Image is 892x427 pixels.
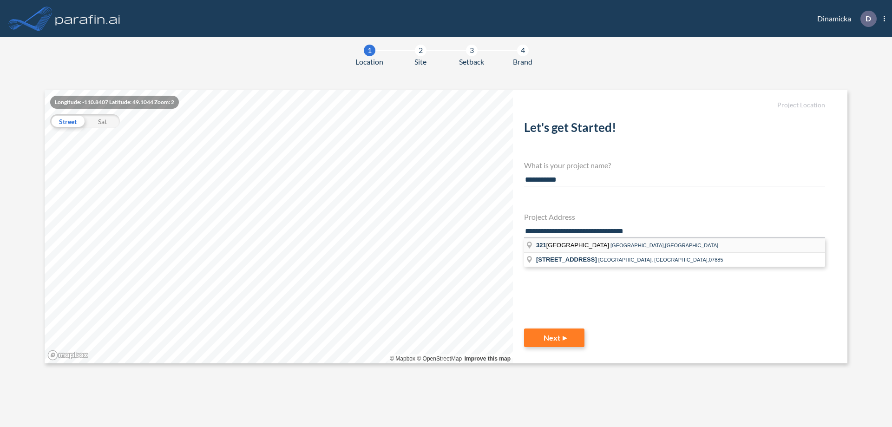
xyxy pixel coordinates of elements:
span: Setback [459,56,484,67]
span: Brand [513,56,532,67]
span: [GEOGRAPHIC_DATA], [GEOGRAPHIC_DATA],07885 [598,257,723,263]
div: Sat [85,114,120,128]
a: Mapbox homepage [47,350,88,361]
a: OpenStreetMap [417,355,462,362]
div: 3 [466,45,478,56]
span: [GEOGRAPHIC_DATA] [536,242,610,249]
div: 1 [364,45,375,56]
a: Improve this map [465,355,511,362]
div: Street [50,114,85,128]
div: 4 [517,45,529,56]
img: logo [53,9,122,28]
h4: Project Address [524,212,825,221]
p: D [866,14,871,23]
span: [GEOGRAPHIC_DATA],[GEOGRAPHIC_DATA] [610,243,718,248]
span: 321 [536,242,546,249]
span: Location [355,56,383,67]
h5: Project Location [524,101,825,109]
h4: What is your project name? [524,161,825,170]
span: Site [414,56,426,67]
div: 2 [415,45,426,56]
span: [STREET_ADDRESS] [536,256,597,263]
canvas: Map [45,90,513,363]
button: Next [524,328,584,347]
h2: Let's get Started! [524,120,825,138]
a: Mapbox [390,355,415,362]
div: Longitude: -110.8407 Latitude: 49.1044 Zoom: 2 [50,96,179,109]
div: Dinamicka [803,11,885,27]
